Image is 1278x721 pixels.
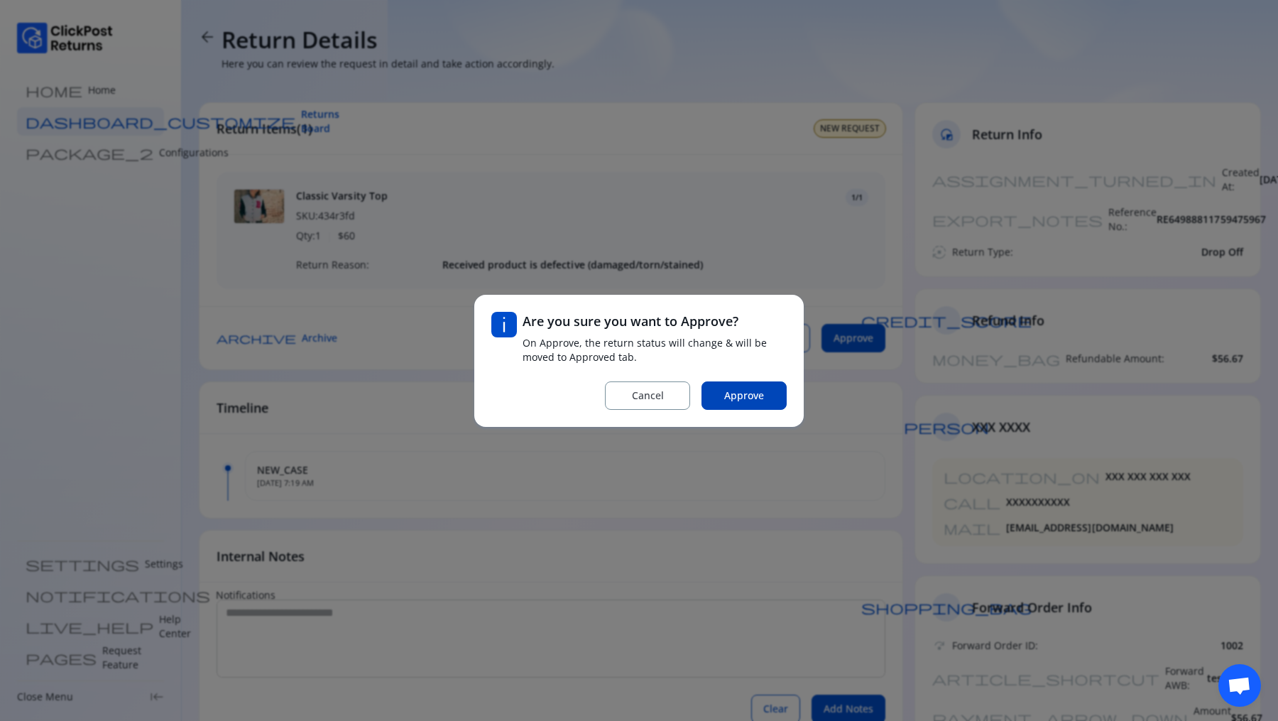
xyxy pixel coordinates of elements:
span: exclamation [491,312,517,337]
div: Open chat [1218,664,1261,707]
span: Approve [724,389,764,403]
h4: Are you sure you want to Approve? [523,312,787,330]
button: Approve [701,381,787,410]
button: Cancel [605,381,690,410]
p: On Approve, the return status will change & will be moved to Approved tab. [523,336,787,364]
span: Cancel [632,389,664,403]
